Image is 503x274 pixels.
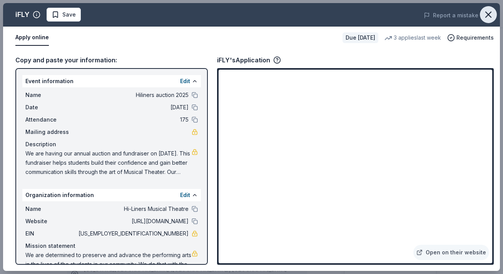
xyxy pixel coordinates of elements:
[77,115,189,124] span: 175
[25,127,77,137] span: Mailing address
[456,33,494,42] span: Requirements
[180,77,190,86] button: Edit
[25,103,77,112] span: Date
[22,75,201,87] div: Event information
[25,241,198,251] div: Mission statement
[343,32,378,43] div: Due [DATE]
[217,55,281,65] div: iFLY's Application
[25,90,77,100] span: Name
[77,103,189,112] span: [DATE]
[47,8,81,22] button: Save
[77,204,189,214] span: Hi-Liners Musical Theatre
[413,245,489,260] a: Open on their website
[25,115,77,124] span: Attendance
[25,140,198,149] div: Description
[77,229,189,238] span: [US_EMPLOYER_IDENTIFICATION_NUMBER]
[25,149,192,177] span: We are having our annual auction and fundraiser on [DATE]. This fundraiser helps students build t...
[77,90,189,100] span: Hiliners auction 2025
[15,55,208,65] div: Copy and paste your information:
[447,33,494,42] button: Requirements
[62,10,76,19] span: Save
[22,189,201,201] div: Organization information
[15,30,49,46] button: Apply online
[77,217,189,226] span: [URL][DOMAIN_NAME]
[25,217,77,226] span: Website
[384,33,441,42] div: 3 applies last week
[424,11,478,20] button: Report a mistake
[25,204,77,214] span: Name
[180,190,190,200] button: Edit
[15,8,30,21] div: iFLY
[25,229,77,238] span: EIN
